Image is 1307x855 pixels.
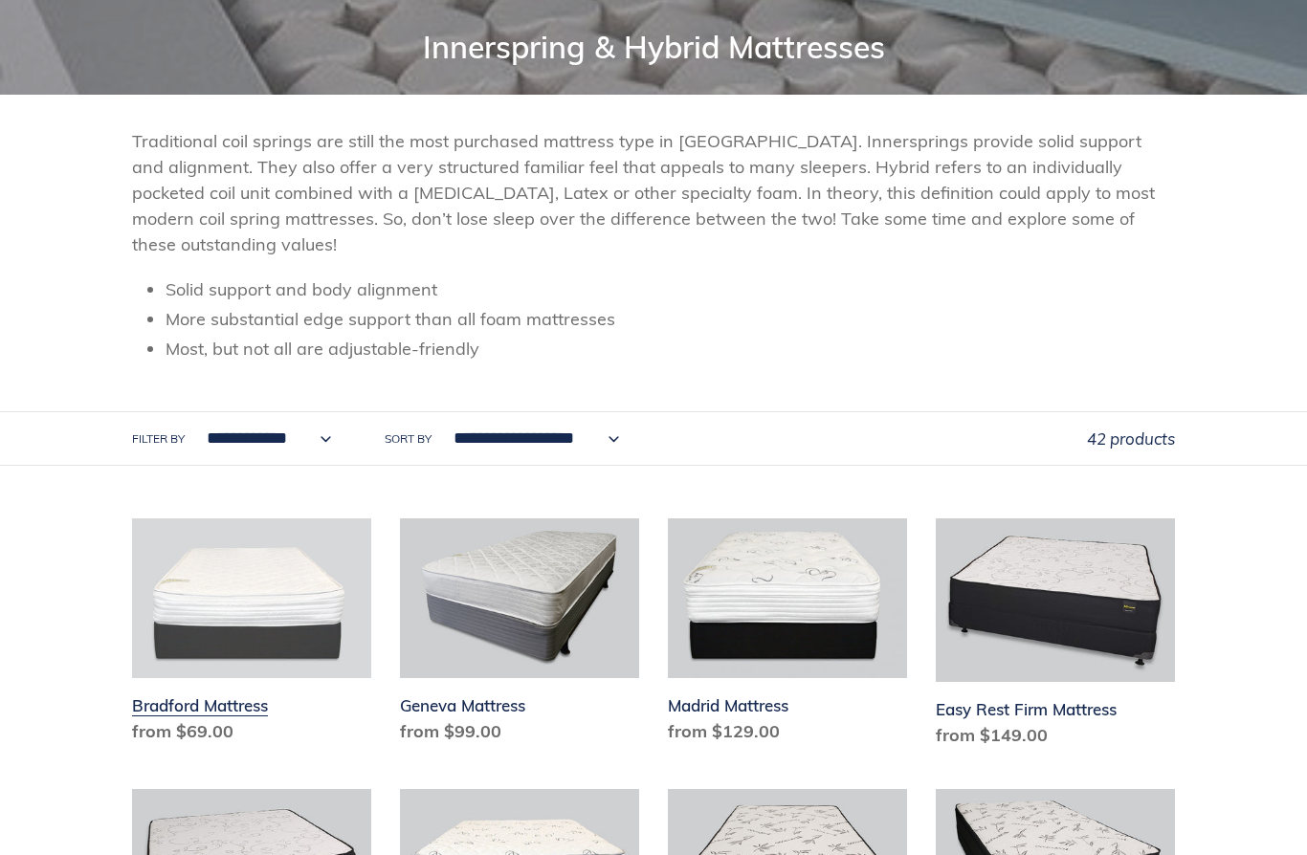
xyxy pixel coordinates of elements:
li: More substantial edge support than all foam mattresses [166,306,1175,332]
a: Bradford Mattress [132,518,371,752]
label: Filter by [132,430,185,448]
a: Easy Rest Firm Mattress [936,518,1175,756]
a: Geneva Mattress [400,518,639,752]
label: Sort by [385,430,432,448]
a: Madrid Mattress [668,518,907,752]
li: Solid support and body alignment [166,276,1175,302]
p: Traditional coil springs are still the most purchased mattress type in [GEOGRAPHIC_DATA]. Innersp... [132,128,1175,257]
li: Most, but not all are adjustable-friendly [166,336,1175,362]
span: 42 products [1087,428,1175,449]
span: Innerspring & Hybrid Mattresses [423,28,885,66]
